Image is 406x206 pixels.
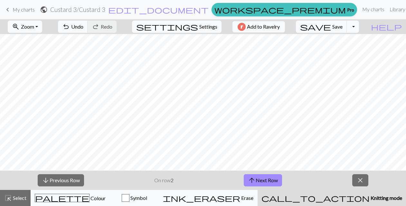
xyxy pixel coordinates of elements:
span: Knitting mode [370,195,402,201]
span: Undo [71,23,83,30]
button: Symbol [110,190,159,206]
span: highlight_alt [4,193,12,202]
button: Undo [58,21,88,33]
span: keyboard_arrow_left [4,5,12,14]
img: Ravelry [238,23,246,31]
span: Settings [199,23,217,31]
span: Zoom [21,23,34,30]
button: Erase [159,190,258,206]
span: help [371,22,402,31]
h2: Custard 3 / Custard 3 [50,6,105,13]
span: Add to Ravelry [247,23,280,31]
button: Add to Ravelry [232,21,285,32]
span: arrow_upward [248,176,256,185]
span: arrow_downward [42,176,50,185]
i: Settings [136,23,198,31]
span: palette [35,193,89,202]
span: ink_eraser [163,193,240,202]
button: Colour [31,190,110,206]
button: Zoom [8,21,42,33]
span: call_to_action [261,193,370,202]
a: My charts [360,3,387,16]
button: Knitting mode [258,190,406,206]
span: Save [332,23,343,30]
button: Previous Row [38,174,84,186]
span: Colour [90,195,106,201]
a: Pro [212,3,357,16]
span: zoom_in [12,22,20,31]
span: Erase [240,195,253,201]
span: settings [136,22,198,31]
span: undo [62,22,70,31]
button: SettingsSettings [132,21,222,33]
strong: 2 [171,177,174,183]
span: Symbol [129,195,147,201]
p: On row [154,176,174,184]
span: edit_document [108,5,209,14]
span: public [40,5,48,14]
a: My charts [4,4,35,15]
span: workspace_premium [214,5,346,14]
span: close [356,176,364,185]
span: Select [12,195,26,201]
button: Next Row [244,174,282,186]
span: My charts [13,6,35,13]
span: save [300,22,331,31]
button: Save [296,21,347,33]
